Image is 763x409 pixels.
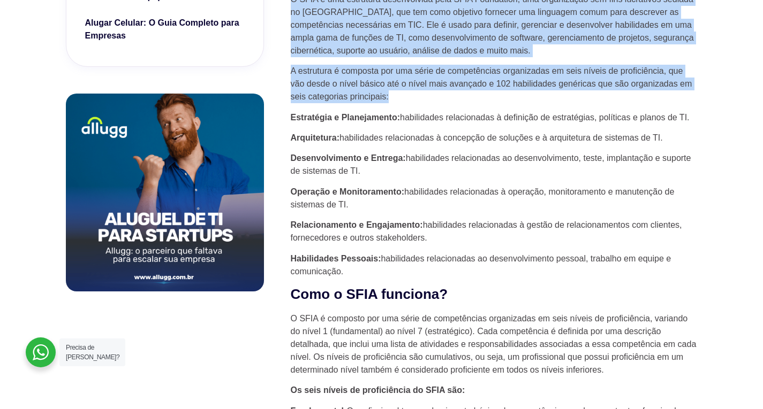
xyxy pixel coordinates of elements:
[291,133,340,142] strong: Arquitetura:
[291,153,406,163] strong: Desenvolvimento e Entrega:
[66,344,119,361] span: Precisa de [PERSON_NAME]?
[291,252,698,278] p: habilidades relacionadas ao desenvolvimento pessoal, trabalho em equipe e comunicação.
[291,219,698,244] p: habilidades relacionadas à gestão de relacionamentos com clientes, fornecedores e outros stakehol...
[291,187,404,196] strong: Operação e Monitoramento:
[291,385,465,395] strong: Os seis níveis de proficiência do SFIA são:
[709,358,763,409] iframe: Chat Widget
[291,113,401,122] strong: Estratégia e Planejamento:
[291,152,698,178] p: habilidades relacionadas ao desenvolvimento, teste, implantação e suporte de sistemas de TI.
[291,65,698,103] p: A estrutura é composta por uma série de competências organizadas em seis níveis de proficiência, ...
[291,312,698,376] p: O SFIA é composto por uma série de competências organizadas em seis níveis de proficiência, varia...
[709,358,763,409] div: Widget de chat
[85,17,245,45] a: Alugar Celular: O Guia Completo para Empresas
[291,220,423,229] strong: Relacionamento e Engajamento:
[291,186,698,211] p: habilidades relacionadas à operação, monitoramento e manutenção de sistemas de TI.
[291,111,698,124] p: habilidades relacionadas à definição de estratégias, políticas e planos de TI.
[291,254,381,263] strong: Habilidades Pessoais:
[291,132,698,144] p: habilidades relacionadas à concepção de soluções e à arquitetura de sistemas de TI.
[291,285,698,304] h2: Como o SFIA funciona?
[66,94,264,291] img: aluguel de notebook para startups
